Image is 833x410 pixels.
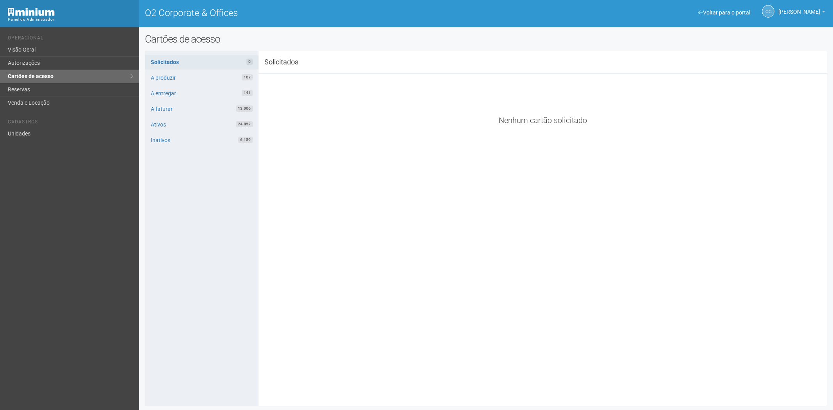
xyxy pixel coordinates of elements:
a: Inativos6.159 [145,133,259,148]
h2: Cartões de acesso [145,33,828,45]
a: A faturar13.006 [145,102,259,116]
h3: Solicitados [259,59,353,66]
span: 24.852 [236,121,253,127]
a: [PERSON_NAME] [778,10,825,16]
span: 6.159 [238,137,253,143]
div: Painel do Administrador [8,16,133,23]
a: Solicitados0 [145,55,259,70]
span: 13.006 [236,105,253,112]
a: Ativos24.852 [145,117,259,132]
li: Operacional [8,35,133,43]
span: 141 [242,90,253,96]
span: 0 [246,59,253,65]
a: A produzir107 [145,70,259,85]
a: Voltar para o portal [698,9,750,16]
a: A entregar141 [145,86,259,101]
img: Minium [8,8,55,16]
a: CC [762,5,774,18]
span: Nenhum cartão solicitado [499,116,587,125]
span: Camila Catarina Lima [778,1,820,15]
span: 107 [242,74,253,80]
li: Cadastros [8,119,133,127]
h1: O2 Corporate & Offices [145,8,480,18]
